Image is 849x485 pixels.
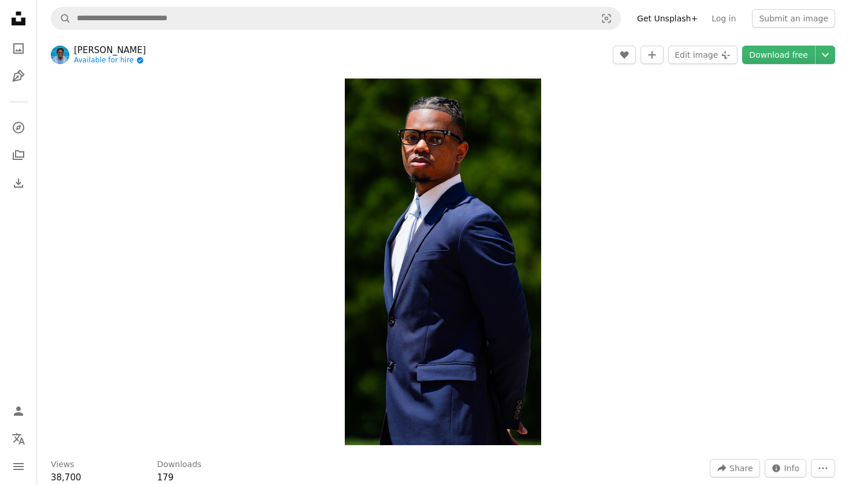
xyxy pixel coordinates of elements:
a: Download History [7,171,30,195]
button: Menu [7,455,30,478]
h3: Downloads [157,459,202,471]
a: Collections [7,144,30,167]
img: Go to Jadon Johnson's profile [51,46,69,64]
a: Photos [7,37,30,60]
a: [PERSON_NAME] [74,44,146,56]
button: Zoom in on this image [345,79,541,445]
span: Share [729,460,753,477]
img: A man in a suit and tie standing in front of trees [345,79,541,445]
button: Language [7,427,30,450]
a: Explore [7,116,30,139]
button: Edit image [668,46,738,64]
button: Share this image [710,459,759,477]
button: Add to Collection [641,46,664,64]
button: Stats about this image [765,459,807,477]
a: Available for hire [74,56,146,65]
a: Get Unsplash+ [630,9,705,28]
form: Find visuals sitewide [51,7,621,30]
h3: Views [51,459,75,471]
button: Submit an image [752,9,835,28]
span: Info [784,460,800,477]
button: Search Unsplash [51,8,71,29]
button: More Actions [811,459,835,477]
button: Visual search [593,8,620,29]
a: Log in / Sign up [7,400,30,423]
span: 179 [157,472,174,483]
a: Download free [742,46,815,64]
button: Like [613,46,636,64]
a: Log in [705,9,743,28]
a: Illustrations [7,65,30,88]
span: 38,700 [51,472,81,483]
button: Choose download size [816,46,835,64]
